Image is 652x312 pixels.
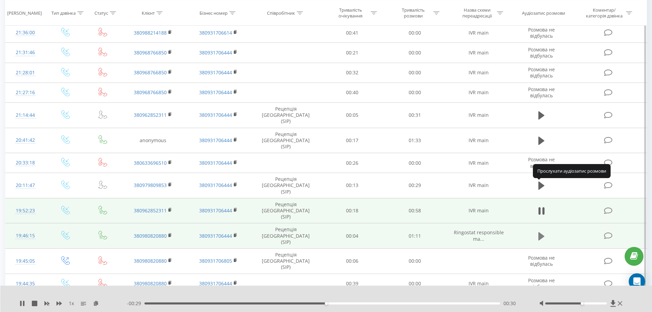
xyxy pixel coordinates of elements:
[629,273,645,290] div: Open Intercom Messenger
[12,66,39,79] div: 21:28:01
[12,254,39,268] div: 19:45:05
[384,63,446,83] td: 00:00
[69,300,74,307] span: 1 x
[134,49,167,56] a: 380968766850
[199,137,232,143] a: 380931706444
[503,300,516,307] span: 00:30
[384,83,446,102] td: 00:00
[12,134,39,147] div: 20:41:42
[142,10,155,16] div: Клієнт
[134,160,167,166] a: 380633696510
[446,43,511,63] td: IVR main
[321,198,384,223] td: 00:18
[528,46,555,59] span: Розмова не відбулась
[446,274,511,294] td: IVR main
[446,23,511,43] td: IVR main
[12,204,39,217] div: 19:52:23
[584,7,624,19] div: Коментар/категорія дзвінка
[321,173,384,198] td: 00:13
[134,280,167,287] a: 380980820880
[127,300,144,307] span: - 00:29
[251,198,321,223] td: Рецепція [GEOGRAPHIC_DATA] (SIP)
[321,23,384,43] td: 00:41
[528,277,555,290] span: Розмова не відбулась
[251,102,321,128] td: Рецепція [GEOGRAPHIC_DATA] (SIP)
[134,182,167,188] a: 380979809853
[12,156,39,170] div: 20:33:18
[454,229,504,242] span: Ringostat responsible ma...
[332,7,369,19] div: Тривалість очікування
[51,10,76,16] div: Тип дзвінка
[384,102,446,128] td: 00:31
[134,69,167,76] a: 380968766850
[134,233,167,239] a: 380980820880
[528,86,555,99] span: Розмова не відбулась
[200,10,228,16] div: Бізнес номер
[12,109,39,122] div: 21:14:44
[199,69,232,76] a: 380931706444
[7,10,42,16] div: [PERSON_NAME]
[395,7,432,19] div: Тривалість розмови
[134,29,167,36] a: 380988214188
[321,43,384,63] td: 00:21
[199,182,232,188] a: 380931706444
[134,112,167,118] a: 380962852311
[384,274,446,294] td: 00:00
[134,207,167,214] a: 380962852311
[321,153,384,173] td: 00:26
[199,160,232,166] a: 380931706444
[199,233,232,239] a: 380931706444
[384,128,446,153] td: 01:33
[12,229,39,242] div: 19:46:15
[459,7,495,19] div: Назва схеми переадресації
[321,102,384,128] td: 00:05
[94,10,108,16] div: Статус
[522,10,565,16] div: Аудіозапис розмови
[581,302,584,305] div: Accessibility label
[446,153,511,173] td: IVR main
[446,63,511,83] td: IVR main
[251,248,321,274] td: Рецепція [GEOGRAPHIC_DATA] (SIP)
[12,46,39,59] div: 21:31:46
[528,66,555,79] span: Розмова не відбулась
[446,173,511,198] td: IVR main
[321,274,384,294] td: 00:39
[384,198,446,223] td: 00:58
[12,86,39,99] div: 21:27:16
[384,223,446,249] td: 01:11
[12,179,39,192] div: 20:11:47
[251,128,321,153] td: Рецепція [GEOGRAPHIC_DATA] (SIP)
[267,10,295,16] div: Співробітник
[384,43,446,63] td: 00:00
[12,26,39,39] div: 21:36:00
[446,102,511,128] td: IVR main
[321,128,384,153] td: 00:17
[384,173,446,198] td: 00:29
[199,49,232,56] a: 380931706444
[446,83,511,102] td: IVR main
[528,156,555,169] span: Розмова не відбулась
[533,164,611,178] div: Прослухати аудіозапис розмови
[321,248,384,274] td: 00:06
[199,280,232,287] a: 380931706444
[528,26,555,39] span: Розмова не відбулась
[134,258,167,264] a: 380980820880
[384,153,446,173] td: 00:00
[321,223,384,249] td: 00:04
[199,29,232,36] a: 380931706614
[446,128,511,153] td: IVR main
[199,89,232,96] a: 380931706444
[384,248,446,274] td: 00:00
[251,223,321,249] td: Рецепція [GEOGRAPHIC_DATA] (SIP)
[384,23,446,43] td: 00:00
[199,112,232,118] a: 380931706444
[199,207,232,214] a: 380931706444
[12,277,39,290] div: 19:44:35
[321,63,384,83] td: 00:32
[251,173,321,198] td: Рецепція [GEOGRAPHIC_DATA] (SIP)
[325,302,328,305] div: Accessibility label
[528,254,555,267] span: Розмова не відбулась
[199,258,232,264] a: 380931706805
[134,89,167,96] a: 380968766850
[120,128,186,153] td: anonymous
